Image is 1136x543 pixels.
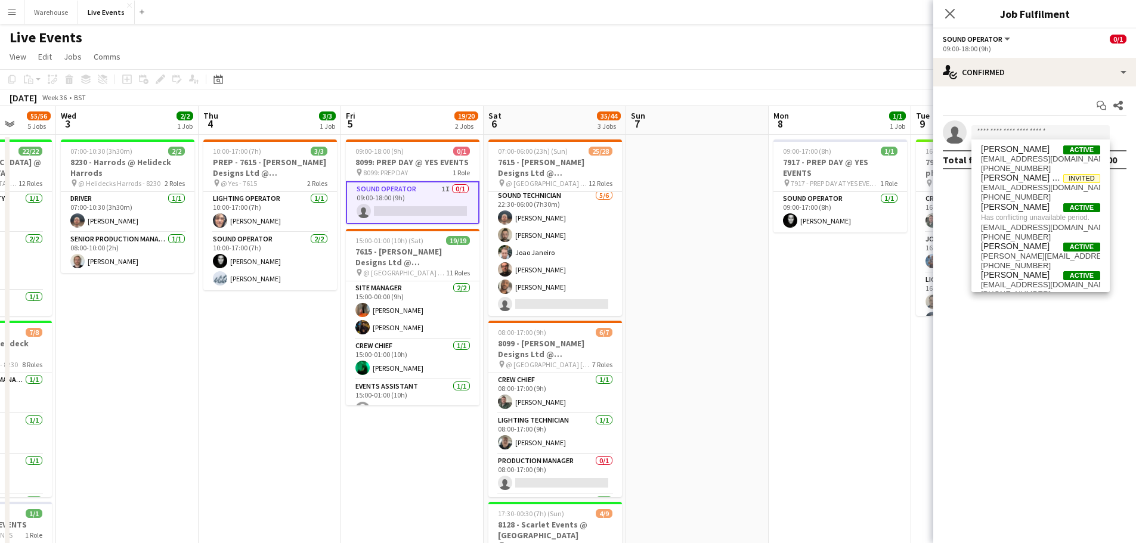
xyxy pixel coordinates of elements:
span: 1/1 [889,111,906,120]
span: 8099: PREP DAY [363,168,408,177]
div: 3 Jobs [598,122,620,131]
button: Live Events [78,1,135,24]
span: Joe Allan [981,241,1050,252]
span: 07:00-10:30 (3h30m) [70,147,132,156]
h3: Job Fulfilment [933,6,1136,21]
span: 6/7 [596,328,612,337]
span: +447933568048 [981,261,1100,271]
span: 2/2 [177,111,193,120]
app-card-role: Senior Production Manager1/108:00-10:00 (2h)[PERSON_NAME] [61,232,194,273]
span: geevocals@gmail.com [981,154,1100,164]
span: Active [1063,271,1100,280]
span: 35/44 [597,111,621,120]
app-job-card: 09:00-18:00 (9h)0/18099: PREP DAY @ YES EVENTS 8099: PREP DAY1 RoleSound Operator1I0/109:00-18:00... [346,139,479,224]
app-card-role: Crew Chief1/115:00-01:00 (10h)[PERSON_NAME] [346,339,479,380]
span: Sat [488,110,502,121]
span: 7917 - PREP DAY AT YES EVENTS [791,179,880,188]
span: Wed [61,110,76,121]
span: 08:00-17:00 (9h) [498,328,546,337]
app-card-role: Site Manager2/215:00-00:00 (9h)[PERSON_NAME][PERSON_NAME] [346,281,479,339]
app-card-role: Lighting Technician8/816:30-02:00 (9h30m)[PERSON_NAME][PERSON_NAME] [916,273,1050,435]
span: 3 [59,117,76,131]
span: Dillan Akers [981,202,1050,212]
span: 19/19 [446,236,470,245]
div: 07:00-06:00 (23h) (Sun)25/287615 - [PERSON_NAME] Designs Ltd @ [GEOGRAPHIC_DATA] @ [GEOGRAPHIC_DA... [488,139,622,316]
span: 8 Roles [22,360,42,369]
app-card-role: Lighting Technician1/108:00-17:00 (9h)[PERSON_NAME] [488,414,622,454]
app-job-card: 08:00-17:00 (9h)6/78099 - [PERSON_NAME] Designs Ltd @ [GEOGRAPHIC_DATA] @ [GEOGRAPHIC_DATA] [GEOG... [488,321,622,497]
app-job-card: 07:00-10:30 (3h30m)2/28230 - Harrods @ Helideck Harrods @ Helidecks Harrods - 82302 RolesDriver1/... [61,139,194,273]
span: 10:00-17:00 (7h) [213,147,261,156]
app-job-card: 15:00-01:00 (10h) (Sat)19/197615 - [PERSON_NAME] Designs Ltd @ [GEOGRAPHIC_DATA] @ [GEOGRAPHIC_DA... [346,229,479,405]
h3: 7615 - [PERSON_NAME] Designs Ltd @ [GEOGRAPHIC_DATA] [488,157,622,178]
h3: 7917 - Novartis pharmaceuticals Corporation @ [GEOGRAPHIC_DATA] [916,157,1050,178]
span: +447762223538 [981,290,1100,299]
span: Jobs [64,51,82,62]
span: 2 Roles [165,179,185,188]
h1: Live Events [10,29,82,46]
span: 09:00-18:00 (9h) [355,147,404,156]
span: charly@wiseproductions.co.uk [981,183,1100,193]
app-card-role: Production Manager0/108:00-17:00 (9h) [488,454,622,495]
span: 2 Roles [307,179,327,188]
span: 4/9 [596,509,612,518]
span: Fri [346,110,355,121]
span: 9 [914,117,930,131]
div: 5 Jobs [27,122,50,131]
span: Active [1063,203,1100,212]
span: 55/56 [27,111,51,120]
span: 19/20 [454,111,478,120]
a: View [5,49,31,64]
h3: 7615 - [PERSON_NAME] Designs Ltd @ [GEOGRAPHIC_DATA] [346,246,479,268]
span: 15:00-01:00 (10h) (Sat) [355,236,423,245]
app-job-card: 10:00-17:00 (7h)3/3PREP - 7615 - [PERSON_NAME] Designs Ltd @ [GEOGRAPHIC_DATA] @ Yes - 76152 Role... [203,139,337,290]
span: Tue [916,110,930,121]
span: daveallenav@gmail.com [981,280,1100,290]
span: dillanakers@gmail.com [981,223,1100,232]
span: Thu [203,110,218,121]
span: 0/1 [453,147,470,156]
span: Charly Aiken Senior [981,173,1063,183]
span: Mon [773,110,789,121]
span: View [10,51,26,62]
div: 2 Jobs [455,122,478,131]
span: 25/28 [589,147,612,156]
app-card-role: Sound Operator2/210:00-17:00 (7h)[PERSON_NAME][PERSON_NAME] [203,232,337,290]
span: 1 Role [880,179,897,188]
div: [DATE] [10,92,37,104]
button: Sound Operator [943,35,1012,44]
h3: 8099 - [PERSON_NAME] Designs Ltd @ [GEOGRAPHIC_DATA] [488,338,622,359]
span: 1 Role [25,530,42,539]
span: 7 [629,117,645,131]
span: @ [GEOGRAPHIC_DATA] - 7615 [363,268,446,277]
span: 16:30-02:00 (9h30m) (Wed) [925,147,1007,156]
app-card-role: Driver1/107:00-10:30 (3h30m)[PERSON_NAME] [61,192,194,232]
a: Jobs [59,49,86,64]
app-card-role: Sound Operator1I0/109:00-18:00 (9h) [346,181,479,224]
app-card-role: Project Manager1/1 [488,495,622,535]
div: 1 Job [320,122,335,131]
span: 0/1 [1110,35,1126,44]
span: Active [1063,145,1100,154]
div: 1 Job [890,122,905,131]
span: @ Helidecks Harrods - 8230 [78,179,160,188]
span: 6 [487,117,502,131]
div: Total fee [943,154,983,166]
span: David Allen [981,270,1050,280]
span: 2/2 [168,147,185,156]
app-job-card: 16:30-02:00 (9h30m) (Wed)19/197917 - Novartis pharmaceuticals Corporation @ [GEOGRAPHIC_DATA] @ [... [916,139,1050,316]
h3: 7917 - PREP DAY @ YES EVENTS [773,157,907,178]
span: 22/22 [18,147,42,156]
span: +447944039411 [981,193,1100,202]
span: 7/8 [26,328,42,337]
span: 5 [344,117,355,131]
div: 09:00-18:00 (9h) [943,44,1126,53]
app-card-role: Job Shadowing1/116:30-02:00 (9h30m)[PERSON_NAME] [916,232,1050,273]
span: Invited [1063,174,1100,183]
span: Oluwagbenga Afolabi [981,144,1050,154]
